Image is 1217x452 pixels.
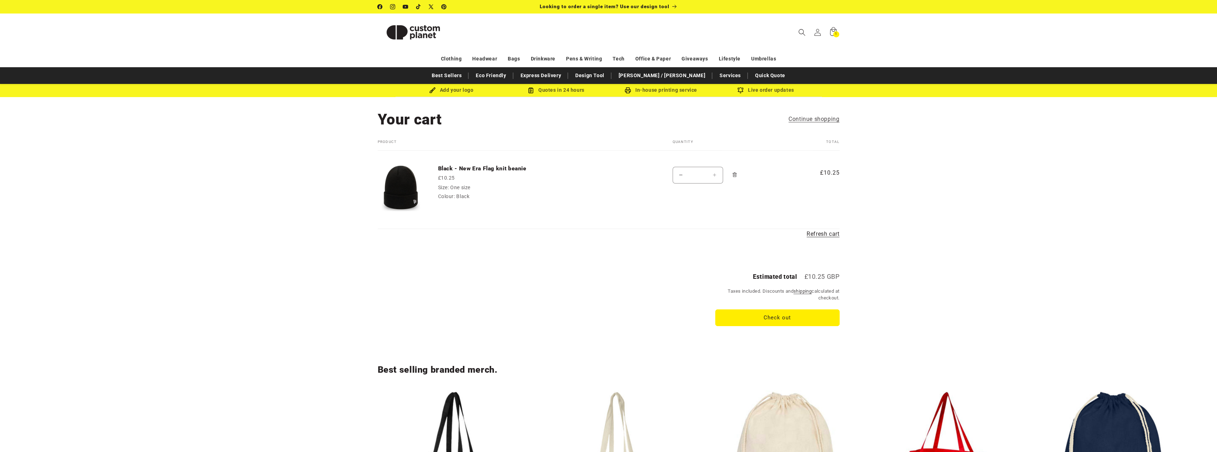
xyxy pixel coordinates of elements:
a: Office & Paper [635,53,671,65]
a: Custom Planet [375,14,451,51]
a: Headwear [472,53,497,65]
a: [PERSON_NAME] / [PERSON_NAME] [615,69,709,82]
a: Umbrellas [751,53,776,65]
img: In-house printing [625,87,631,94]
a: Drinkware [531,53,555,65]
p: £10.25 GBP [804,273,840,280]
a: Quick Quote [752,69,789,82]
small: Taxes included. Discounts and calculated at checkout. [715,288,840,302]
input: Quantity for Black - New Era Flag knit beanie [689,167,707,184]
a: Black - New Era Flag knit beanie [438,165,545,172]
img: Custom Planet [378,16,449,48]
span: 1 [835,31,837,37]
a: Giveaways [682,53,708,65]
a: Express Delivery [517,69,565,82]
img: Brush Icon [429,87,436,94]
div: Live order updates [713,86,818,95]
dd: Black [456,193,469,199]
a: Best Sellers [428,69,465,82]
a: Bags [508,53,520,65]
h1: Your cart [378,110,442,129]
a: Eco Friendly [472,69,510,82]
div: £10.25 [438,174,545,182]
dd: One size [450,185,470,190]
dt: Colour: [438,193,455,199]
div: In-house printing service [609,86,713,95]
div: Quotes in 24 hours [504,86,609,95]
summary: Search [794,25,810,40]
th: Quantity [655,140,788,151]
th: Total [787,140,839,151]
h2: Estimated total [753,274,797,280]
img: Order Updates Icon [528,87,534,94]
a: Clothing [441,53,462,65]
button: Check out [715,309,840,326]
span: £10.25 [802,169,839,177]
a: Continue shopping [788,114,839,124]
img: New Era Flag knit beanie [378,165,424,211]
a: Remove Black - New Era Flag knit beanie - One size / Black [728,165,741,185]
a: Tech [613,53,624,65]
dt: Size: [438,185,449,190]
a: Services [716,69,744,82]
a: Lifestyle [719,53,741,65]
div: Add your logo [399,86,504,95]
a: shipping [793,288,812,294]
a: Pens & Writing [566,53,602,65]
span: Looking to order a single item? Use our design tool [540,4,669,9]
img: Order updates [737,87,744,94]
a: Design Tool [572,69,608,82]
a: Refresh cart [807,229,839,239]
th: Product [378,140,655,151]
h2: Best selling branded merch. [378,364,840,376]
